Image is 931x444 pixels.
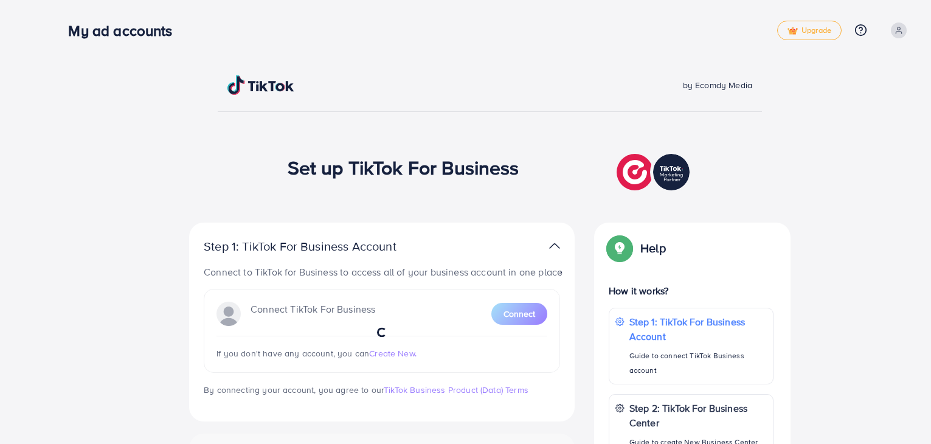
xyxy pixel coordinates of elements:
[787,26,831,35] span: Upgrade
[204,239,435,254] p: Step 1: TikTok For Business Account
[609,283,774,298] p: How it works?
[787,27,798,35] img: tick
[683,79,752,91] span: by Ecomdy Media
[629,314,767,344] p: Step 1: TikTok For Business Account
[640,241,666,255] p: Help
[68,22,182,40] h3: My ad accounts
[629,401,767,430] p: Step 2: TikTok For Business Center
[617,151,693,193] img: TikTok partner
[227,75,294,95] img: TikTok
[288,156,519,179] h1: Set up TikTok For Business
[549,237,560,255] img: TikTok partner
[609,237,631,259] img: Popup guide
[777,21,842,40] a: tickUpgrade
[629,349,767,378] p: Guide to connect TikTok Business account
